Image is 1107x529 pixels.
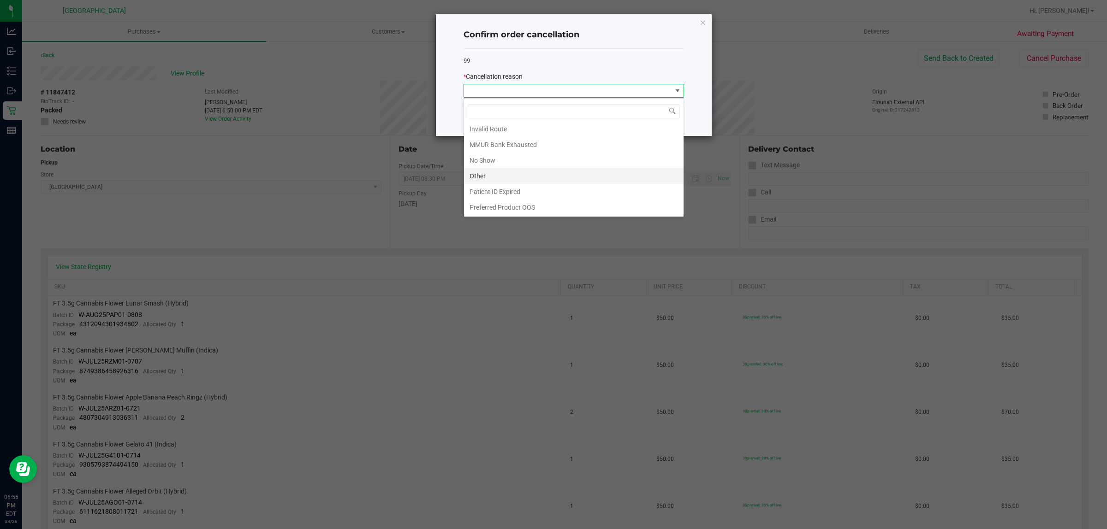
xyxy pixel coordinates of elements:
[464,137,684,153] li: MMUR Bank Exhausted
[466,73,523,80] span: Cancellation reason
[464,153,684,168] li: No Show
[464,168,684,184] li: Other
[464,184,684,200] li: Patient ID Expired
[9,455,37,483] iframe: Resource center
[464,200,684,215] li: Preferred Product OOS
[700,17,706,28] button: Close
[464,29,684,41] h4: Confirm order cancellation
[464,57,470,64] span: 99
[464,121,684,137] li: Invalid Route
